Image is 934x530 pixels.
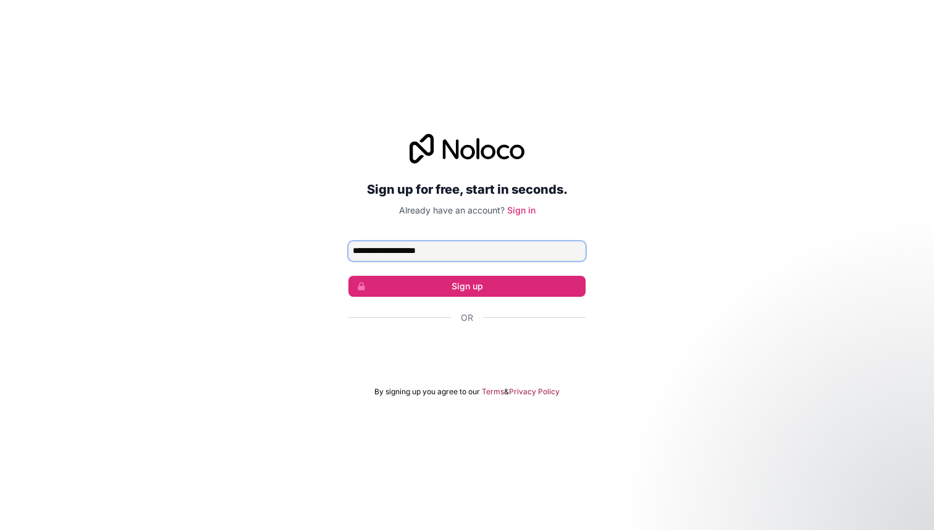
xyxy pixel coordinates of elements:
a: Terms [482,387,504,397]
span: Already have an account? [399,205,505,215]
span: & [504,387,509,397]
div: Inloggen met Google. Wordt geopend in een nieuw tabblad [348,337,586,365]
span: By signing up you agree to our [374,387,480,397]
h2: Sign up for free, start in seconds. [348,178,586,201]
a: Sign in [507,205,536,215]
a: Privacy Policy [509,387,560,397]
button: Sign up [348,276,586,297]
span: Or [461,312,473,324]
iframe: Knop Inloggen met Google [342,337,592,365]
iframe: Intercom notifications message [687,437,934,524]
input: Email address [348,241,586,261]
